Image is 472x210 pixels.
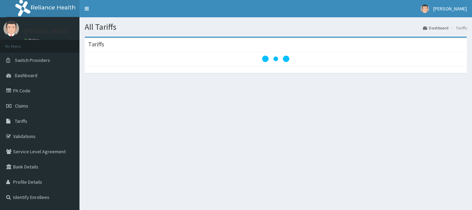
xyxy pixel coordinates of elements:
[24,28,69,34] p: [PERSON_NAME]
[449,25,467,31] li: Tariffs
[24,38,41,43] a: Online
[15,103,28,109] span: Claims
[88,41,104,47] h3: Tariffs
[423,25,449,31] a: Dashboard
[262,45,290,73] svg: audio-loading
[85,22,467,31] h1: All Tariffs
[433,6,467,12] span: [PERSON_NAME]
[15,118,27,124] span: Tariffs
[15,72,37,79] span: Dashboard
[15,57,50,63] span: Switch Providers
[3,21,19,36] img: User Image
[421,4,429,13] img: User Image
